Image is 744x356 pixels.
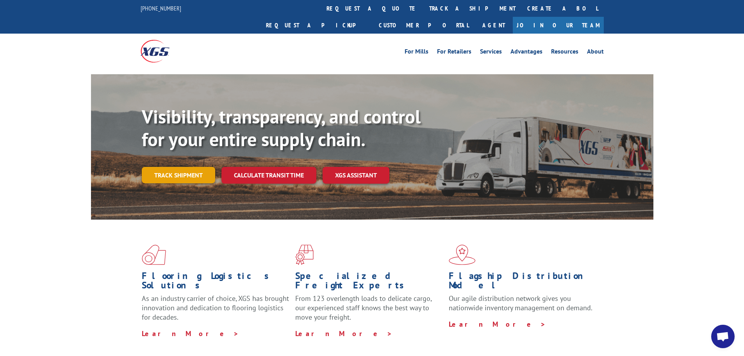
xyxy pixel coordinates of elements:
[295,329,393,338] a: Learn More >
[475,17,513,34] a: Agent
[142,245,166,265] img: xgs-icon-total-supply-chain-intelligence-red
[449,320,546,329] a: Learn More >
[142,294,289,322] span: As an industry carrier of choice, XGS has brought innovation and dedication to flooring logistics...
[295,294,443,329] p: From 123 overlength loads to delicate cargo, our experienced staff knows the best way to move you...
[373,17,475,34] a: Customer Portal
[449,271,596,294] h1: Flagship Distribution Model
[480,48,502,57] a: Services
[587,48,604,57] a: About
[513,17,604,34] a: Join Our Team
[260,17,373,34] a: Request a pickup
[711,325,735,348] div: Open chat
[405,48,428,57] a: For Mills
[323,167,389,184] a: XGS ASSISTANT
[295,271,443,294] h1: Specialized Freight Experts
[142,167,215,183] a: Track shipment
[142,271,289,294] h1: Flooring Logistics Solutions
[141,4,181,12] a: [PHONE_NUMBER]
[221,167,316,184] a: Calculate transit time
[295,245,314,265] img: xgs-icon-focused-on-flooring-red
[449,245,476,265] img: xgs-icon-flagship-distribution-model-red
[510,48,542,57] a: Advantages
[449,294,592,312] span: Our agile distribution network gives you nationwide inventory management on demand.
[142,104,421,151] b: Visibility, transparency, and control for your entire supply chain.
[142,329,239,338] a: Learn More >
[437,48,471,57] a: For Retailers
[551,48,578,57] a: Resources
